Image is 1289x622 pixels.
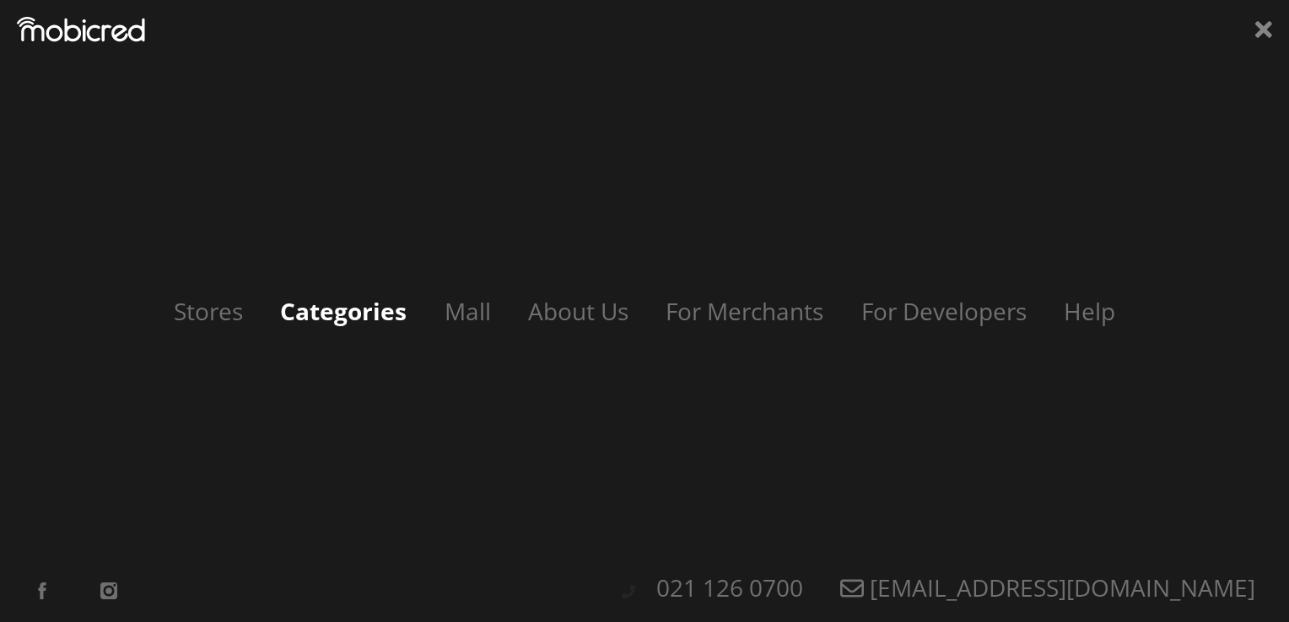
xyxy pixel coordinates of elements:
[428,295,508,327] a: Mall
[263,295,423,327] a: Categories
[157,295,260,327] a: Stores
[511,295,645,327] a: About Us
[823,571,1272,603] a: [EMAIL_ADDRESS][DOMAIN_NAME]
[17,17,145,42] img: Mobicred
[639,571,820,603] a: 021 126 0700
[649,295,840,327] a: For Merchants
[844,295,1044,327] a: For Developers
[1047,295,1132,327] a: Help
